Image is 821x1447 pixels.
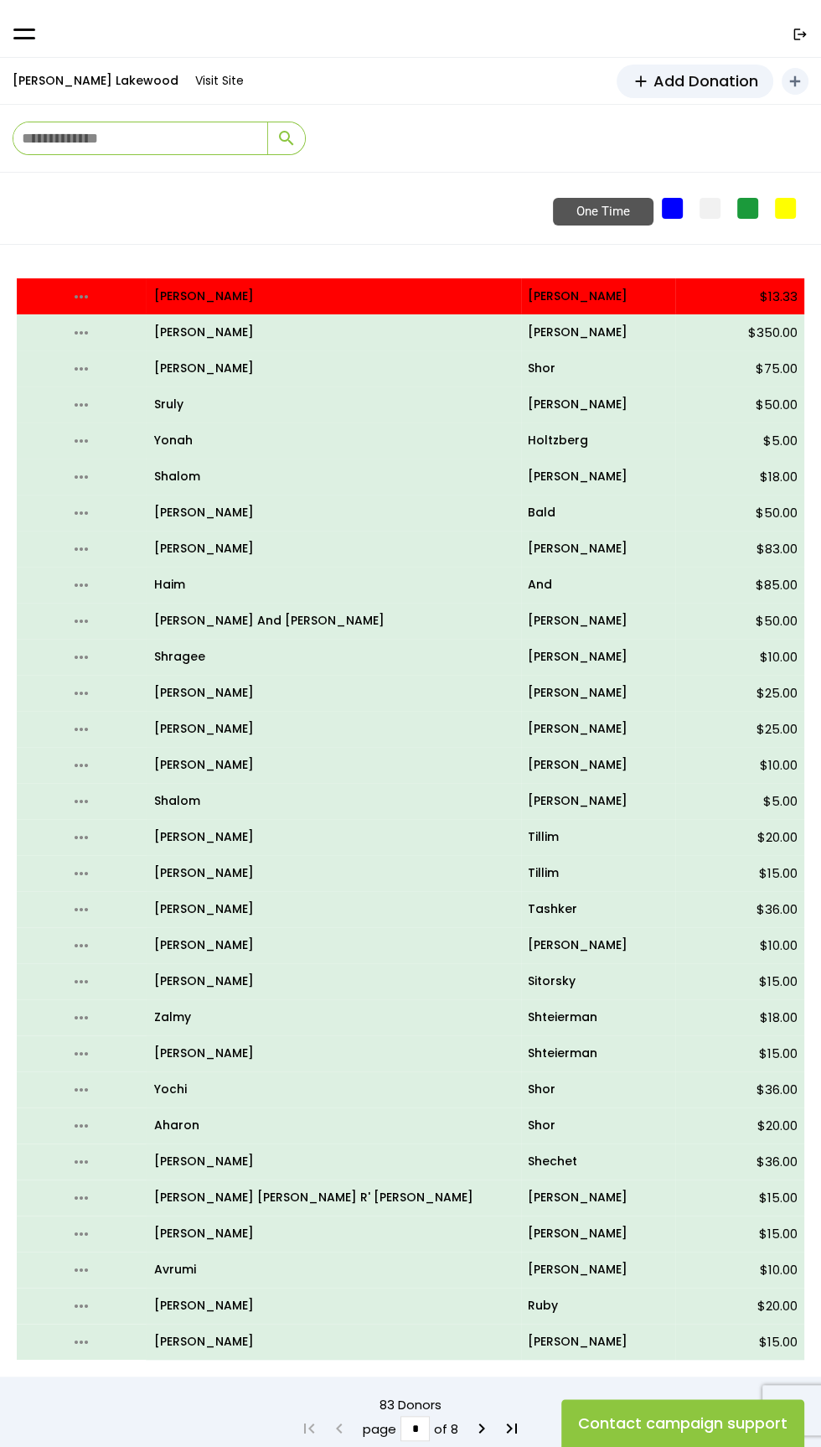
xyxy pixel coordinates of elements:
a: [PERSON_NAME] [154,538,514,559]
a: Sruly [154,394,514,415]
i: more_horiz [23,792,139,810]
a: [PERSON_NAME] [154,1295,514,1316]
a: [PERSON_NAME] [154,827,514,848]
p: [PERSON_NAME] [154,322,514,343]
i: keyboard_arrow_left [329,1418,349,1439]
a: [PERSON_NAME] [528,1223,669,1244]
p: Shteierman [528,1007,669,1028]
a: Yonah [154,430,514,451]
i: more_horiz [23,684,139,702]
i: more_horiz [23,1297,139,1315]
p: $25.00 [682,682,798,704]
p: $36.00 [682,1078,798,1101]
a: [PERSON_NAME] [528,755,669,775]
p: [PERSON_NAME] [528,791,669,812]
p: [PERSON_NAME] [528,394,669,415]
button: add [782,68,808,95]
a: [PERSON_NAME] [154,863,514,884]
i: more_horiz [23,720,139,738]
a: [PERSON_NAME] [528,322,669,343]
p: [PERSON_NAME] [528,718,669,739]
i: more_horiz [23,972,139,990]
i: more_horiz [23,828,139,846]
i: first_page [299,1418,319,1439]
a: Shor [528,1115,669,1136]
a: [PERSON_NAME] [528,610,669,631]
a: Zalmy [154,1007,514,1028]
i: more_horiz [23,900,139,918]
a: And [528,574,669,595]
a: Visit Site [187,65,252,97]
a: [PERSON_NAME] [154,935,514,956]
p: $350.00 [682,321,798,344]
p: [PERSON_NAME] [528,1259,669,1280]
a: [PERSON_NAME] [154,358,514,379]
p: of 8 [434,1418,458,1440]
p: $50.00 [682,393,798,416]
a: [PERSON_NAME] [528,1331,669,1352]
i: more_horiz [23,540,139,558]
a: [PERSON_NAME] [528,538,669,559]
a: [PERSON_NAME] [528,466,669,487]
p: Haim [154,574,514,595]
p: [PERSON_NAME] [528,1187,669,1208]
i: more_horiz [23,1117,139,1134]
a: Tillim [528,827,669,848]
p: $85.00 [682,573,798,596]
p: [PERSON_NAME] [528,935,669,956]
p: page [363,1418,396,1440]
i: more_horiz [23,1261,139,1278]
i: more_horiz [23,1153,139,1170]
i: more_horiz [23,1045,139,1062]
p: [PERSON_NAME] [154,682,514,703]
a: Shteierman [528,1043,669,1064]
p: Shor [528,1079,669,1100]
p: Shragee [154,646,514,667]
a: [PERSON_NAME] [528,646,669,667]
a: Holtzberg [528,430,669,451]
a: keyboard_arrow_right [469,1416,494,1441]
p: $50.00 [682,501,798,524]
a: Shechet [528,1151,669,1172]
a: [PERSON_NAME] [154,1223,514,1244]
i: more_horiz [23,756,139,774]
a: Tashker [528,899,669,920]
a: [PERSON_NAME] [154,899,514,920]
a: [PERSON_NAME] [528,682,669,703]
span: add [632,72,650,91]
a: Ruby [528,1295,669,1316]
p: [PERSON_NAME] [154,1043,514,1064]
button: search [267,122,305,154]
p: $10.00 [682,934,798,957]
p: [PERSON_NAME] [154,1331,514,1352]
i: more_horiz [23,396,139,413]
a: [PERSON_NAME] [154,286,514,307]
a: [PERSON_NAME] [154,755,514,775]
p: $5.00 [682,790,798,812]
a: [PERSON_NAME] [154,718,514,739]
a: [PERSON_NAME] [154,971,514,992]
p: $10.00 [682,754,798,776]
p: [PERSON_NAME] [528,286,669,307]
p: $15.00 [682,1186,798,1209]
a: Yochi [154,1079,514,1100]
p: $15.00 [682,1330,798,1353]
i: more_horiz [23,936,139,954]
